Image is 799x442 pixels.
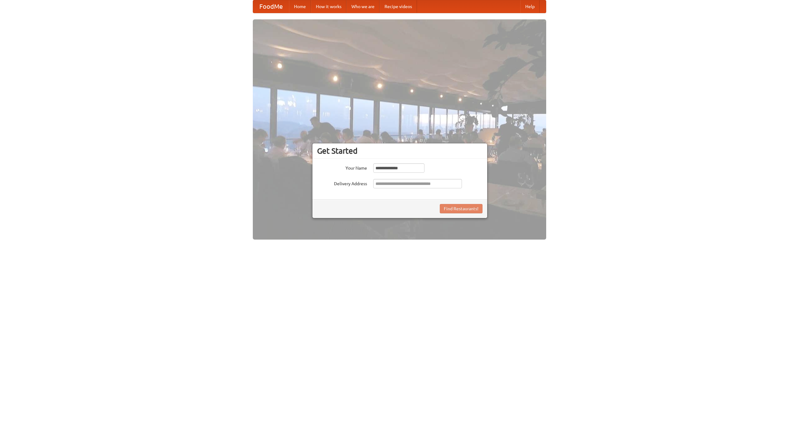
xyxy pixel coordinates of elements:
h3: Get Started [317,146,483,156]
a: How it works [311,0,346,13]
label: Delivery Address [317,179,367,187]
label: Your Name [317,163,367,171]
a: FoodMe [253,0,289,13]
a: Who we are [346,0,380,13]
a: Help [520,0,540,13]
a: Home [289,0,311,13]
button: Find Restaurants! [440,204,483,213]
a: Recipe videos [380,0,417,13]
